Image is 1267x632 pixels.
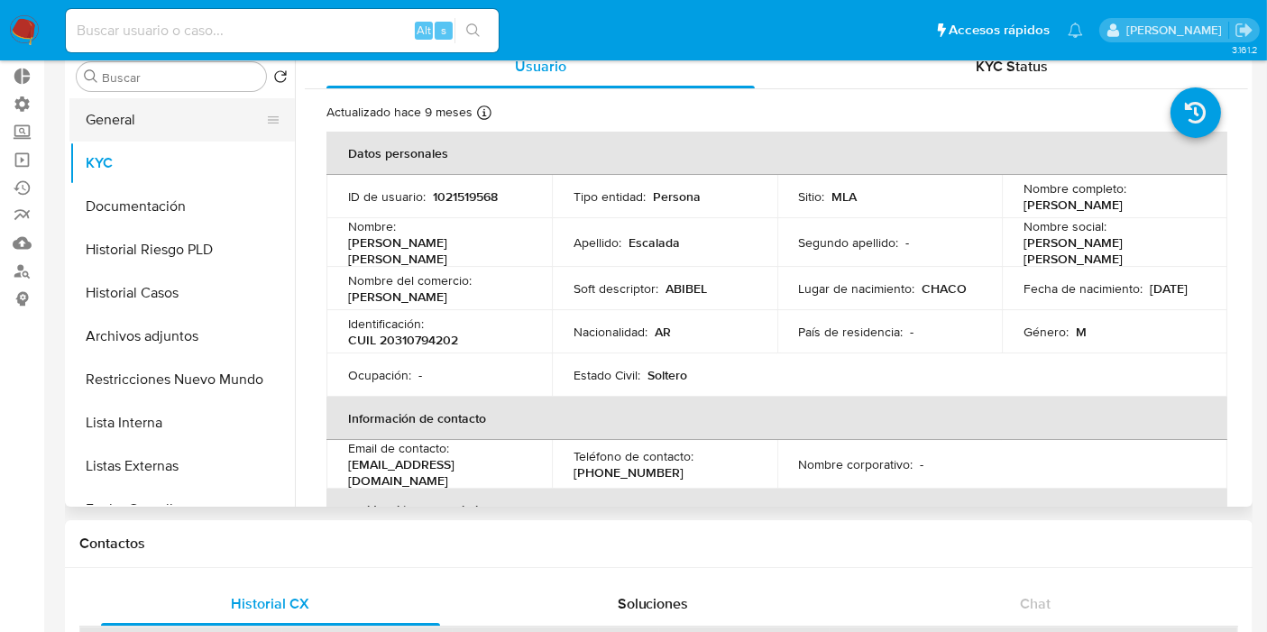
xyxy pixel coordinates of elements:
[348,316,424,332] p: Identificación :
[799,234,899,251] p: Segundo apellido :
[923,280,968,297] p: CHACO
[977,56,1049,77] span: KYC Status
[454,18,491,43] button: search-icon
[441,22,446,39] span: s
[348,272,472,289] p: Nombre del comercio :
[232,593,310,614] span: Historial CX
[69,185,295,228] button: Documentación
[69,98,280,142] button: General
[832,188,858,205] p: MLA
[66,19,499,42] input: Buscar usuario o caso...
[69,401,295,444] button: Lista Interna
[618,593,689,614] span: Soluciones
[949,21,1050,40] span: Accesos rápidos
[515,56,566,77] span: Usuario
[647,367,687,383] p: Soltero
[1024,197,1123,213] p: [PERSON_NAME]
[1024,280,1143,297] p: Fecha de nacimiento :
[1024,234,1198,267] p: [PERSON_NAME] [PERSON_NAME]
[1068,23,1083,38] a: Notificaciones
[906,234,910,251] p: -
[69,444,295,488] button: Listas Externas
[69,228,295,271] button: Historial Riesgo PLD
[84,69,98,84] button: Buscar
[1020,593,1051,614] span: Chat
[348,332,458,348] p: CUIL 20310794202
[1232,42,1258,57] span: 3.161.2
[348,367,411,383] p: Ocupación :
[69,271,295,315] button: Historial Casos
[69,358,295,401] button: Restricciones Nuevo Mundo
[1235,21,1253,40] a: Salir
[799,324,904,340] p: País de residencia :
[1076,324,1087,340] p: M
[574,188,646,205] p: Tipo entidad :
[799,456,914,472] p: Nombre corporativo :
[1024,324,1069,340] p: Género :
[79,535,1238,553] h1: Contactos
[574,234,621,251] p: Apellido :
[348,234,523,267] p: [PERSON_NAME] [PERSON_NAME]
[102,69,259,86] input: Buscar
[629,234,680,251] p: Escalada
[655,324,671,340] p: AR
[348,456,523,489] p: [EMAIL_ADDRESS][DOMAIN_NAME]
[799,280,915,297] p: Lugar de nacimiento :
[326,104,473,121] p: Actualizado hace 9 meses
[348,188,426,205] p: ID de usuario :
[433,188,498,205] p: 1021519568
[348,289,447,305] p: [PERSON_NAME]
[69,488,295,531] button: Fecha Compliant
[911,324,914,340] p: -
[348,440,449,456] p: Email de contacto :
[1150,280,1188,297] p: [DATE]
[418,367,422,383] p: -
[69,315,295,358] button: Archivos adjuntos
[69,142,295,185] button: KYC
[1126,22,1228,39] p: ignacio.bagnardi@mercadolibre.com
[921,456,924,472] p: -
[348,218,396,234] p: Nombre :
[574,367,640,383] p: Estado Civil :
[574,448,693,464] p: Teléfono de contacto :
[799,188,825,205] p: Sitio :
[666,280,707,297] p: ABIBEL
[574,280,658,297] p: Soft descriptor :
[1024,180,1126,197] p: Nombre completo :
[574,324,647,340] p: Nacionalidad :
[326,397,1227,440] th: Información de contacto
[326,132,1227,175] th: Datos personales
[653,188,701,205] p: Persona
[326,489,1227,532] th: Verificación y cumplimiento
[417,22,431,39] span: Alt
[1024,218,1106,234] p: Nombre social :
[273,69,288,89] button: Volver al orden por defecto
[574,464,684,481] p: [PHONE_NUMBER]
